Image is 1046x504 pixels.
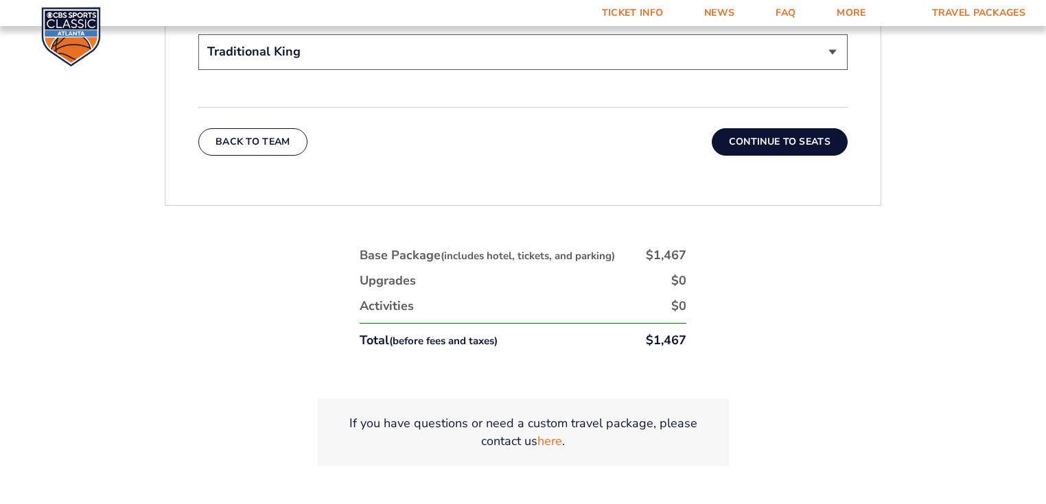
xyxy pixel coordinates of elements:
p: If you have questions or need a custom travel package, please contact us . [334,415,712,449]
small: (includes hotel, tickets, and parking) [441,249,615,263]
button: Back To Team [198,128,307,156]
div: $1,467 [646,332,686,349]
button: Continue To Seats [712,128,848,156]
div: Upgrades [360,272,416,289]
div: $0 [671,272,686,289]
div: $1,467 [646,247,686,264]
div: Total [360,332,498,349]
div: Base Package [360,247,615,264]
a: here [537,433,562,450]
div: Activities [360,298,414,315]
div: $0 [671,298,686,315]
img: CBS Sports Classic [41,7,101,67]
small: (before fees and taxes) [389,334,498,348]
